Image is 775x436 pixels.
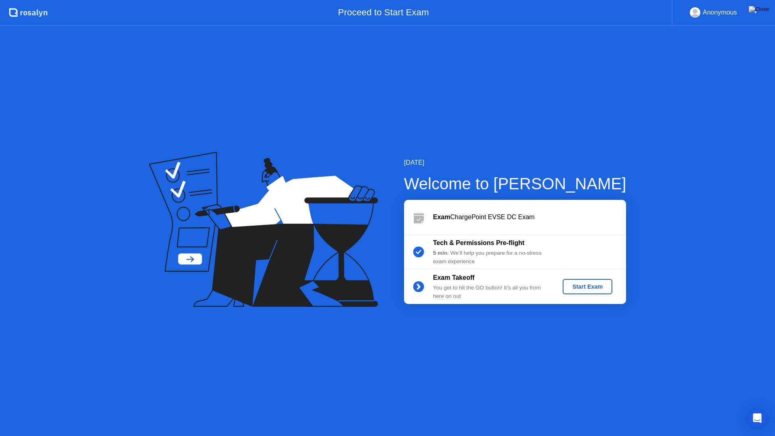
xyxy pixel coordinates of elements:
div: ChargePoint EVSE DC Exam [433,212,626,222]
div: Welcome to [PERSON_NAME] [404,172,626,196]
div: : We’ll help you prepare for a no-stress exam experience [433,249,549,266]
img: Close [749,6,769,13]
b: Exam Takeoff [433,274,475,281]
div: Start Exam [566,283,609,290]
button: Start Exam [563,279,612,294]
div: Anonymous [703,7,737,18]
b: Exam [433,214,450,220]
b: 5 min [433,250,448,256]
div: [DATE] [404,158,626,168]
div: Open Intercom Messenger [748,409,767,428]
b: Tech & Permissions Pre-flight [433,239,524,246]
div: You get to hit the GO button! It’s all you from here on out [433,284,549,300]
